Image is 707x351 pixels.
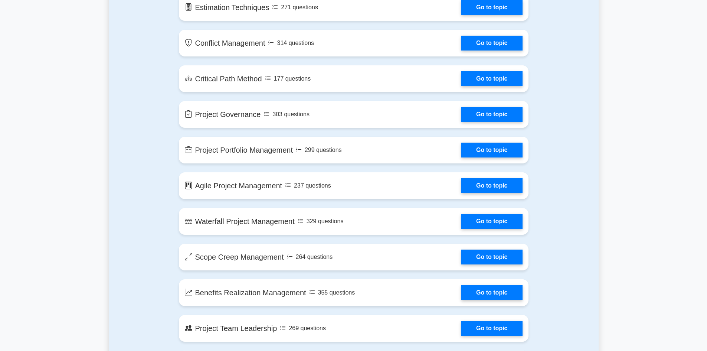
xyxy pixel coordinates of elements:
a: Go to topic [461,71,522,86]
a: Go to topic [461,143,522,157]
a: Go to topic [461,214,522,229]
a: Go to topic [461,107,522,122]
a: Go to topic [461,321,522,336]
a: Go to topic [461,178,522,193]
a: Go to topic [461,36,522,51]
a: Go to topic [461,250,522,264]
a: Go to topic [461,285,522,300]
